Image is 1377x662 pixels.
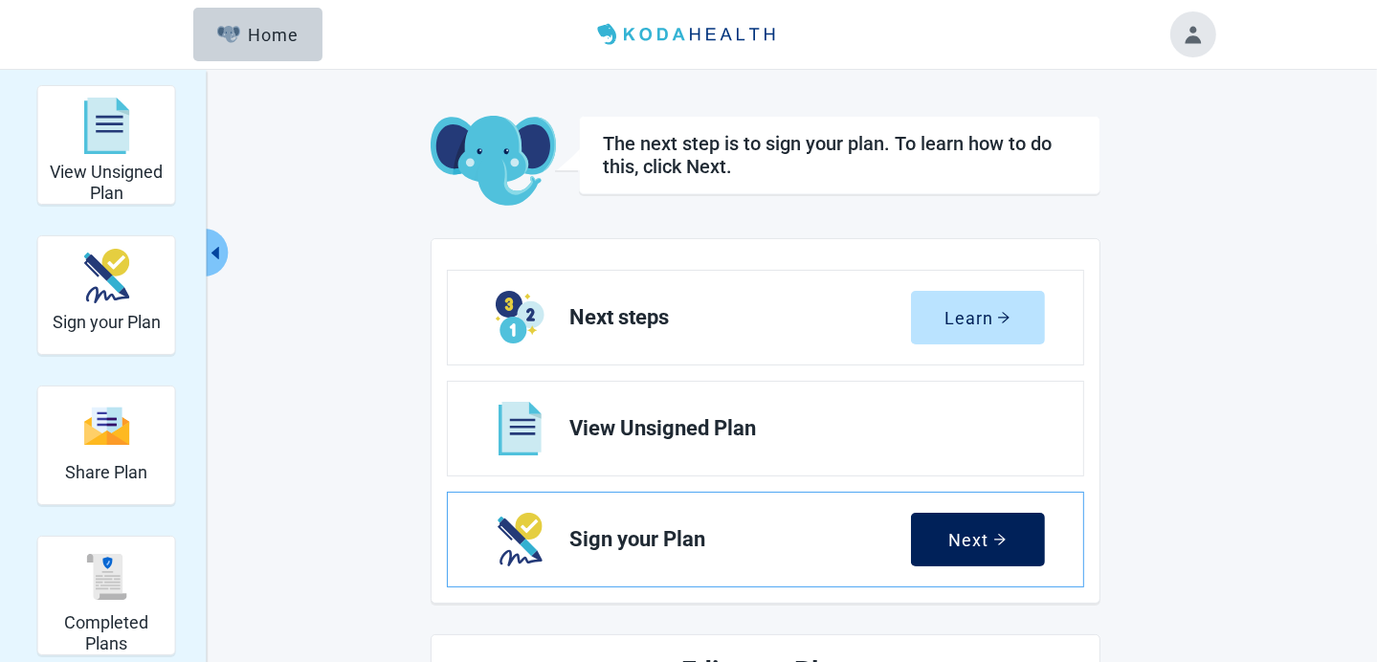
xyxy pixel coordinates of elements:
[37,386,176,505] div: Share Plan
[83,98,129,155] img: svg%3e
[993,533,1007,546] span: arrow-right
[46,612,167,653] h2: Completed Plans
[570,417,1030,440] span: View Unsigned Plan
[589,19,787,50] img: Koda Health
[204,229,228,276] button: Collapse menu
[37,536,176,655] div: Completed Plans
[911,291,1045,344] button: Learnarrow-right
[431,116,556,208] img: Koda Elephant
[603,132,1077,178] h1: The next step is to sign your plan. To learn how to do this, click Next.
[448,271,1083,364] a: Learn Next steps section
[206,244,224,262] span: caret-left
[65,462,147,483] h2: Share Plan
[37,85,176,205] div: View Unsigned Plan
[949,530,1007,549] div: Next
[997,311,1011,324] span: arrow-right
[46,162,167,203] h2: View Unsigned Plan
[448,493,1083,586] a: Next Sign your Plan section
[448,382,1083,475] a: View View Unsigned Plan section
[83,249,129,303] img: make_plan_official-CpYJDfBD.svg
[37,235,176,355] div: Sign your Plan
[570,306,911,329] span: Next steps
[570,528,911,551] span: Sign your Plan
[193,8,322,61] button: ElephantHome
[911,513,1045,566] button: Nextarrow-right
[217,25,300,44] div: Home
[1170,11,1216,57] button: Toggle account menu
[217,26,241,43] img: Elephant
[83,406,129,447] img: svg%3e
[53,312,161,333] h2: Sign your Plan
[83,554,129,600] img: svg%3e
[944,308,1011,327] div: Learn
